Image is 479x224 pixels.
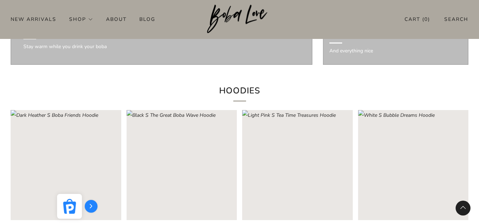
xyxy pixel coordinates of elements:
p: And everything nice [329,46,462,56]
a: Light Pink S Tea Time Treasures Hoodie Loading image: Light Pink S Tea Time Treasures Hoodie [242,110,353,220]
a: Blog [139,13,155,25]
a: Black S The Great Boba Wave Hoodie Navy S The Great Boba Wave Hoodie Loading image: Navy S The Gr... [127,110,237,220]
p: Stay warm while you drink your boba [23,41,179,52]
image-skeleton: Loading image: White S Bubble Dreams Hoodie [358,110,469,220]
items-count: 0 [424,16,428,23]
a: Shop [69,13,93,25]
a: Search [444,13,468,25]
image-skeleton: Loading image: Light Pink S Tea Time Treasures Hoodie [242,110,353,220]
a: White S Bubble Dreams Hoodie Loading image: White S Bubble Dreams Hoodie [358,110,469,220]
a: About [106,13,127,25]
img: Boba Love [207,5,272,34]
a: Dark Heather S Boba Friends Hoodie Loading image: Dark Heather S Boba Friends Hoodie [11,110,121,220]
back-to-top-button: Back to top [456,201,470,216]
a: Cart [405,13,430,25]
h2: Hoodies [123,84,357,102]
image-skeleton: Loading image: Dark Heather S Boba Friends Hoodie [11,110,121,220]
a: New Arrivals [11,13,56,25]
image-skeleton: Loading image: Navy S The Great Boba Wave Hoodie [127,110,237,220]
